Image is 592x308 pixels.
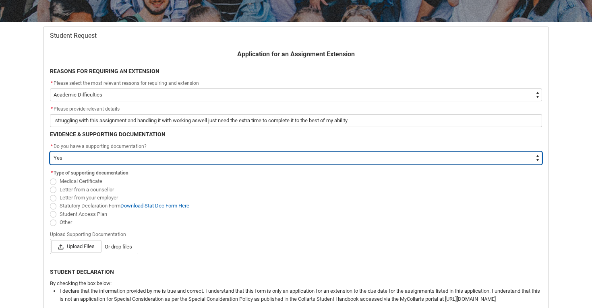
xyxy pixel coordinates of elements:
[51,240,101,253] span: Upload Files
[60,211,107,217] span: Student Access Plan
[120,203,189,209] a: Download Stat Dec Form Here
[60,203,189,209] span: Statutory Declaration Form
[54,80,199,86] span: Please select the most relevant reasons for requiring and extension
[60,187,114,193] span: Letter from a counsellor
[54,170,128,176] span: Type of supporting documentation
[50,106,120,112] span: Please provide relevant details
[50,229,129,238] span: Upload Supporting Documentation
[51,80,53,86] abbr: required
[50,68,159,74] b: REASONS FOR REQUIRING AN EXTENSION
[50,269,114,275] b: STUDENT DECLARATION
[60,219,72,225] span: Other
[51,170,53,176] abbr: required
[54,144,147,149] span: Do you have a supporting documentation?
[50,131,166,138] b: EVIDENCE & SUPPORTING DOCUMENTATION
[51,144,53,149] abbr: required
[60,178,102,184] span: Medical Certificate
[105,243,132,251] span: Or drop files
[60,287,542,303] li: I declare that the information provided by me is true and correct. I understand that this form is...
[60,195,118,201] span: Letter from your employer
[50,279,542,287] p: By checking the box below:
[50,32,97,40] span: Student Request
[51,106,53,112] abbr: required
[237,50,355,58] b: Application for an Assignment Extension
